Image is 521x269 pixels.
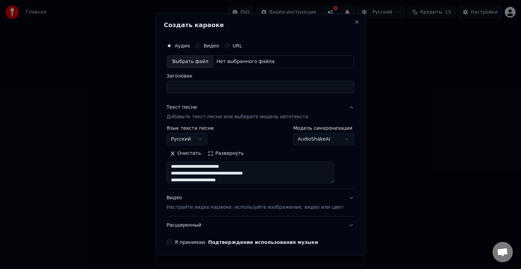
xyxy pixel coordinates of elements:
label: Аудио [175,43,190,48]
button: Развернуть [205,148,247,159]
button: Очистить [167,148,205,159]
label: URL [233,43,242,48]
label: Я принимаю [175,240,318,245]
label: Видео [204,43,219,48]
button: ВидеоНастройте видео караоке: используйте изображение, видео или цвет [167,189,354,216]
div: Нет выбранного файла [214,58,277,65]
button: Я принимаю [208,240,318,245]
div: Видео [167,194,343,211]
label: Модель синхронизации [293,126,354,130]
p: Настройте видео караоке: используйте изображение, видео или цвет [167,204,343,211]
button: Расширенный [167,216,354,234]
div: Выбрать файл [167,56,214,68]
h2: Создать караоке [164,22,357,28]
div: Текст песниДобавьте текст песни или выберите модель автотекста [167,126,354,189]
p: Добавьте текст песни или выберите модель автотекста [167,113,308,120]
label: Заголовок [167,74,354,78]
div: Текст песни [167,104,197,111]
button: Текст песниДобавьте текст песни или выберите модель автотекста [167,99,354,126]
label: Язык текста песни [167,126,214,130]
